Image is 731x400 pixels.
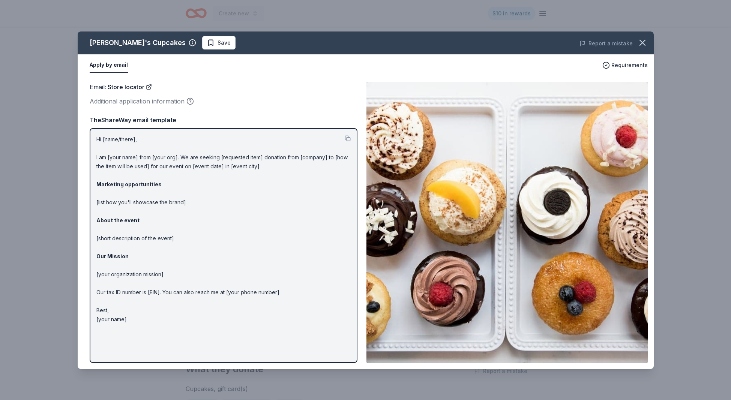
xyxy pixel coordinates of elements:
strong: About the event [96,217,140,223]
a: Store locator [108,82,152,92]
div: Additional application information [90,96,357,106]
span: Save [218,38,231,47]
div: [PERSON_NAME]'s Cupcakes [90,37,186,49]
button: Requirements [602,61,648,70]
button: Apply by email [90,57,128,73]
div: Email : [90,82,357,92]
span: Requirements [611,61,648,70]
p: Hi [name/there], I am [your name] from [your org]. We are seeking [requested item] donation from ... [96,135,351,324]
strong: Marketing opportunities [96,181,162,187]
button: Report a mistake [579,39,633,48]
button: Save [202,36,236,49]
strong: Our Mission [96,253,129,259]
img: Image for Molly's Cupcakes [366,82,648,363]
div: TheShareWay email template [90,115,357,125]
